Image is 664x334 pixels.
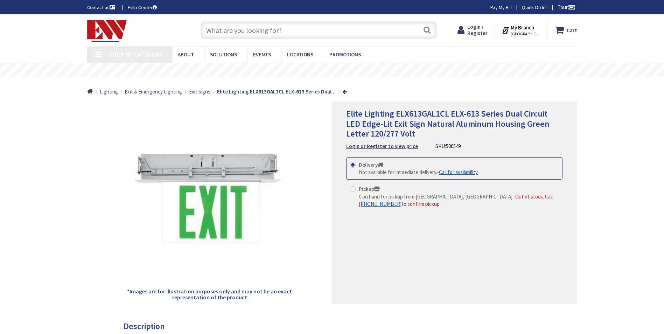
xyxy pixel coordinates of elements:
[178,51,194,58] span: About
[359,200,401,208] a: [PHONE_NUMBER]
[490,4,512,11] a: Pay My Bill
[346,142,418,150] a: Login or Register to view price
[346,108,550,139] span: Elite Lighting ELX613GAL1CL ELX-613 Series Dual Circuit LED Edge-Lit Exit Sign Natural Aluminum H...
[511,31,540,37] span: [GEOGRAPHIC_DATA], [GEOGRAPHIC_DATA]
[329,51,361,58] span: Promotions
[268,66,397,74] rs-layer: Free Same Day Pickup at 19 Locations
[87,20,127,42] img: Electrical Wholesalers, Inc.
[210,51,237,58] span: Solutions
[346,143,418,149] strong: Login or Register to view price
[359,193,513,200] span: 0 on hand for pickup from [GEOGRAPHIC_DATA], [GEOGRAPHIC_DATA].
[522,4,547,11] a: Quick Order
[359,169,437,175] span: Not available for immediate delivery.
[558,4,575,11] span: Tour
[125,88,182,95] a: Exit & Emergency Lighting
[359,186,380,192] strong: Pickup
[359,168,478,176] div: -
[217,88,336,95] strong: Elite Lighting ELX613GAL1CL ELX-613 Series Dual...
[109,50,162,58] span: Shop By Category
[87,4,117,11] a: Contact us
[100,88,118,95] a: Lighting
[124,322,536,331] h3: Description
[128,4,157,11] a: Help Center
[467,23,488,36] span: Login / Register
[201,21,437,39] input: What are you looking for?
[439,168,478,176] a: Call for availability
[126,288,293,301] h5: *Images are for illustration purposes only and may not be an exact representation of the product
[253,51,271,58] span: Events
[435,142,461,150] div: SKU:
[567,24,577,36] strong: Cart
[446,143,461,149] span: 500549
[189,88,210,95] a: Exit Signs
[359,193,553,207] span: Out of stock. Call to confirm pickup.
[555,24,577,36] a: Cart
[457,24,488,36] a: Login / Register
[359,161,383,168] strong: Delivery
[359,193,559,208] div: -
[126,116,293,283] img: Elite Lighting ELX613GAL1CL ELX-613 Series Dual Circuit LED Edge-Lit Exit Sign Natural Aluminum H...
[287,51,313,58] span: Locations
[502,24,540,36] div: My Branch [GEOGRAPHIC_DATA], [GEOGRAPHIC_DATA]
[511,24,534,31] strong: My Branch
